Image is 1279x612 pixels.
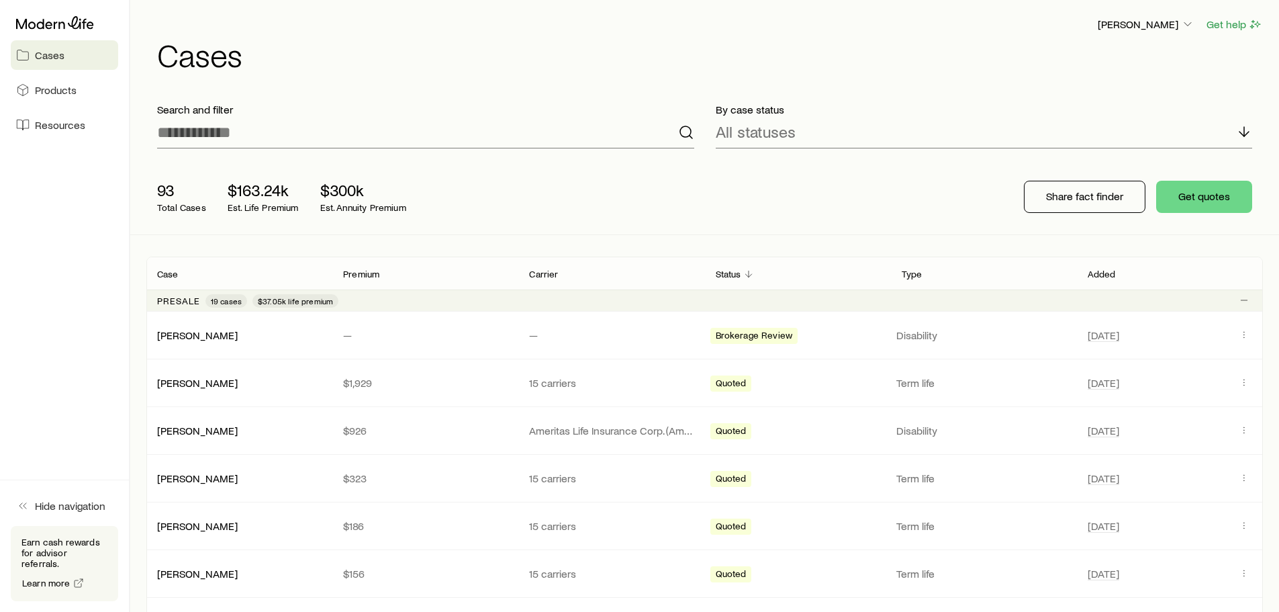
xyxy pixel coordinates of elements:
[157,519,238,533] div: [PERSON_NAME]
[343,519,508,533] p: $186
[157,567,238,581] div: [PERSON_NAME]
[1088,472,1119,485] span: [DATE]
[1024,181,1145,213] button: Share fact finder
[343,567,508,580] p: $156
[1088,424,1119,437] span: [DATE]
[1088,329,1119,342] span: [DATE]
[716,122,796,141] p: All statuses
[343,329,508,342] p: —
[529,519,694,533] p: 15 carriers
[35,83,77,97] span: Products
[343,376,508,390] p: $1,929
[11,40,118,70] a: Cases
[157,103,694,116] p: Search and filter
[35,499,105,513] span: Hide navigation
[157,269,179,279] p: Case
[896,567,1072,580] p: Term life
[320,202,406,213] p: Est. Annuity Premium
[157,329,238,343] div: [PERSON_NAME]
[22,578,70,588] span: Learn more
[157,472,238,484] a: [PERSON_NAME]
[1156,181,1252,213] button: Get quotes
[1088,567,1119,580] span: [DATE]
[157,329,238,341] a: [PERSON_NAME]
[11,491,118,521] button: Hide navigation
[35,118,85,132] span: Resources
[211,296,242,306] span: 19 cases
[896,472,1072,485] p: Term life
[1097,17,1195,33] button: [PERSON_NAME]
[902,269,922,279] p: Type
[157,567,238,580] a: [PERSON_NAME]
[716,521,747,535] span: Quoted
[1206,17,1263,32] button: Get help
[1088,376,1119,390] span: [DATE]
[896,376,1072,390] p: Term life
[157,424,238,437] a: [PERSON_NAME]
[258,296,333,306] span: $37.05k life premium
[35,48,64,62] span: Cases
[157,519,238,532] a: [PERSON_NAME]
[228,202,299,213] p: Est. Life Premium
[343,472,508,485] p: $323
[11,75,118,105] a: Products
[529,424,694,437] p: Ameritas Life Insurance Corp. (Ameritas)
[157,376,238,390] div: [PERSON_NAME]
[1046,189,1123,203] p: Share fact finder
[1088,269,1116,279] p: Added
[343,269,379,279] p: Premium
[1088,519,1119,533] span: [DATE]
[529,472,694,485] p: 15 carriers
[343,424,508,437] p: $926
[896,424,1072,437] p: Disability
[228,181,299,200] p: $163.24k
[157,296,200,306] p: Presale
[11,526,118,601] div: Earn cash rewards for advisor referrals.Learn more
[716,425,747,439] span: Quoted
[1098,17,1194,31] p: [PERSON_NAME]
[21,537,107,569] p: Earn cash rewards for advisor referrals.
[157,376,238,389] a: [PERSON_NAME]
[896,519,1072,533] p: Term life
[529,376,694,390] p: 15 carriers
[529,567,694,580] p: 15 carriers
[716,330,793,344] span: Brokerage Review
[157,181,206,200] p: 93
[716,473,747,487] span: Quoted
[716,103,1253,116] p: By case status
[716,378,747,392] span: Quoted
[716,269,741,279] p: Status
[157,202,206,213] p: Total Cases
[716,568,747,582] span: Quoted
[157,472,238,486] div: [PERSON_NAME]
[157,38,1263,71] h1: Cases
[529,269,558,279] p: Carrier
[320,181,406,200] p: $300k
[529,329,694,342] p: —
[11,110,118,140] a: Resources
[157,424,238,438] div: [PERSON_NAME]
[896,329,1072,342] p: Disability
